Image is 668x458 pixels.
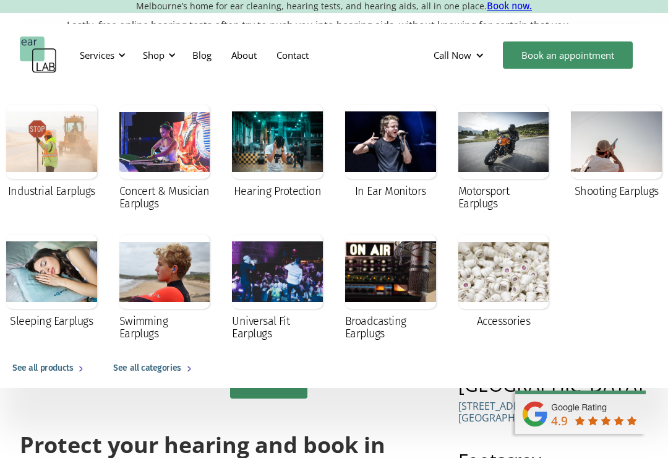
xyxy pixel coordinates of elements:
a: Swimming Earplugs [113,228,216,348]
a: [STREET_ADDRESS],[GEOGRAPHIC_DATA] 3121 [458,400,581,433]
div: Industrial Earplugs [8,185,95,197]
a: Accessories [452,228,555,336]
a: Blog [182,37,221,73]
div: Motorsport Earplugs [458,185,549,210]
div: In Ear Monitors [355,185,426,197]
p: [STREET_ADDRESS], [GEOGRAPHIC_DATA] 3121 [458,400,581,424]
div: Accessories [477,315,530,327]
a: See all categories [101,348,208,388]
div: Hearing Protection [234,185,321,197]
a: Concert & Musician Earplugs [113,98,216,218]
div: Services [72,37,129,74]
div: Concert & Musician Earplugs [119,185,210,210]
div: Call Now [434,49,471,61]
a: About [221,37,267,73]
div: Universal Fit Earplugs [232,315,323,340]
a: Hearing Protection [226,98,329,206]
div: Broadcasting Earplugs [345,315,436,340]
a: Motorsport Earplugs [452,98,555,218]
div: Swimming Earplugs [119,315,210,340]
a: Book an appointment [503,41,633,69]
div: Shop [143,49,165,61]
div: See all products [12,361,73,376]
a: Broadcasting Earplugs [339,228,442,348]
div: Shooting Earplugs [575,185,659,197]
a: Shooting Earplugs [565,98,668,206]
h3: [GEOGRAPHIC_DATA] [458,376,648,394]
a: Contact [267,37,319,73]
div: Shop [135,37,179,74]
a: In Ear Monitors [339,98,442,206]
a: home [20,37,57,74]
div: Call Now [424,37,497,74]
a: Universal Fit Earplugs [226,228,329,348]
div: Sleeping Earplugs [10,315,93,327]
div: See all categories [113,361,181,376]
div: Services [80,49,114,61]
